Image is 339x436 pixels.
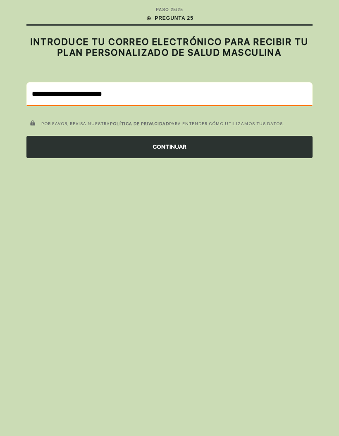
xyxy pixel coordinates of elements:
[178,7,183,12] font: 25
[171,7,176,12] font: 25
[41,121,110,126] font: POR FAVOR, REVISA NUESTRA
[156,7,169,12] font: PASO
[176,7,178,12] font: /
[31,36,309,58] font: INTRODUCE TU CORREO ELECTRÓNICO PARA RECIBIR TU PLAN PERSONALIZADO DE SALUD MASCULINA
[169,121,284,126] font: PARA ENTENDER CÓMO UTILIZAMOS TUS DATOS.
[155,15,193,21] font: PREGUNTA 25
[110,121,169,126] a: POLÍTICA DE PRIVACIDAD
[153,143,186,150] font: CONTINUAR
